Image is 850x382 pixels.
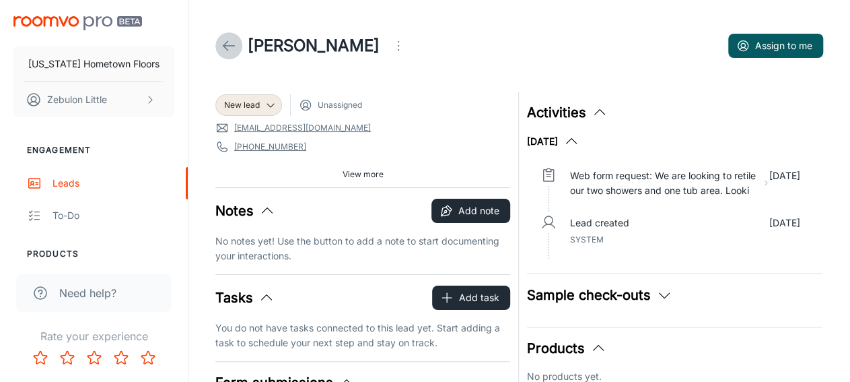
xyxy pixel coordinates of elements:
button: Rate 5 star [135,344,162,371]
div: To-do [52,208,174,223]
button: Rate 4 star [108,344,135,371]
div: New lead [215,94,282,116]
span: System [570,234,604,245]
p: You do not have tasks connected to this lead yet. Start adding a task to schedule your next step ... [215,321,510,350]
button: Open menu [385,32,412,59]
p: [US_STATE] Hometown Floors [28,57,160,71]
button: Notes [215,201,275,221]
button: View more [337,164,388,185]
a: [PHONE_NUMBER] [234,141,306,153]
span: New lead [224,99,260,111]
p: [DATE] [769,168,800,198]
p: [DATE] [769,216,800,230]
button: Add task [432,286,510,310]
h1: [PERSON_NAME] [248,34,380,58]
p: Lead created [570,216,629,230]
span: Need help? [59,285,116,301]
button: [DATE] [527,133,579,150]
button: Tasks [215,288,275,308]
span: Unassigned [318,99,362,111]
button: Assign to me [728,34,823,58]
p: Web form request: We are looking to retile our two showers and one tub area. Looki [570,168,757,198]
div: Leads [52,176,174,191]
span: View more [342,168,383,181]
button: Add note [431,199,510,223]
p: Rate your experience [11,328,177,344]
button: Products [527,338,606,358]
button: Activities [527,102,608,123]
a: [EMAIL_ADDRESS][DOMAIN_NAME] [234,122,371,134]
img: Roomvo PRO Beta [13,16,142,30]
button: Zebulon Little [13,82,174,117]
button: Rate 2 star [54,344,81,371]
p: Zebulon Little [47,92,107,107]
button: Rate 1 star [27,344,54,371]
button: Sample check-outs [527,285,672,305]
p: No notes yet! Use the button to add a note to start documenting your interactions. [215,234,510,263]
button: Rate 3 star [81,344,108,371]
button: [US_STATE] Hometown Floors [13,46,174,82]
